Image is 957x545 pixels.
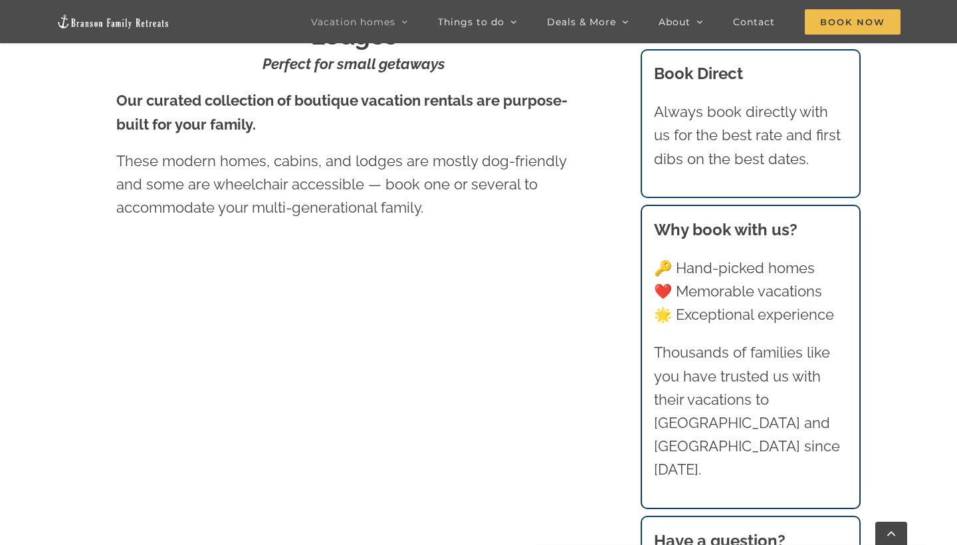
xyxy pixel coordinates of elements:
p: 🔑 Hand-picked homes ❤️ Memorable vacations 🌟 Exceptional experience [654,257,848,327]
span: Deals & More [547,17,616,27]
span: Things to do [438,17,504,27]
span: Vacation homes [311,17,395,27]
strong: Perfect for small getaways [263,55,445,72]
p: Always book directly with us for the best rate and first dibs on the best dates. [654,100,848,171]
span: About [659,17,691,27]
img: Branson Family Retreats Logo [56,14,169,29]
strong: Our curated collection of boutique vacation rentals are purpose-built for your family. [116,92,568,132]
b: Book Direct [654,64,743,83]
p: Thousands of families like you have trusted us with their vacations to [GEOGRAPHIC_DATA] and [GEO... [654,341,848,481]
h3: Why book with us? [654,218,848,242]
span: Contact [733,17,775,27]
p: These modern homes, cabins, and lodges are mostly dog-friendly and some are wheelchair accessible... [116,150,592,220]
span: Book Now [805,9,901,35]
